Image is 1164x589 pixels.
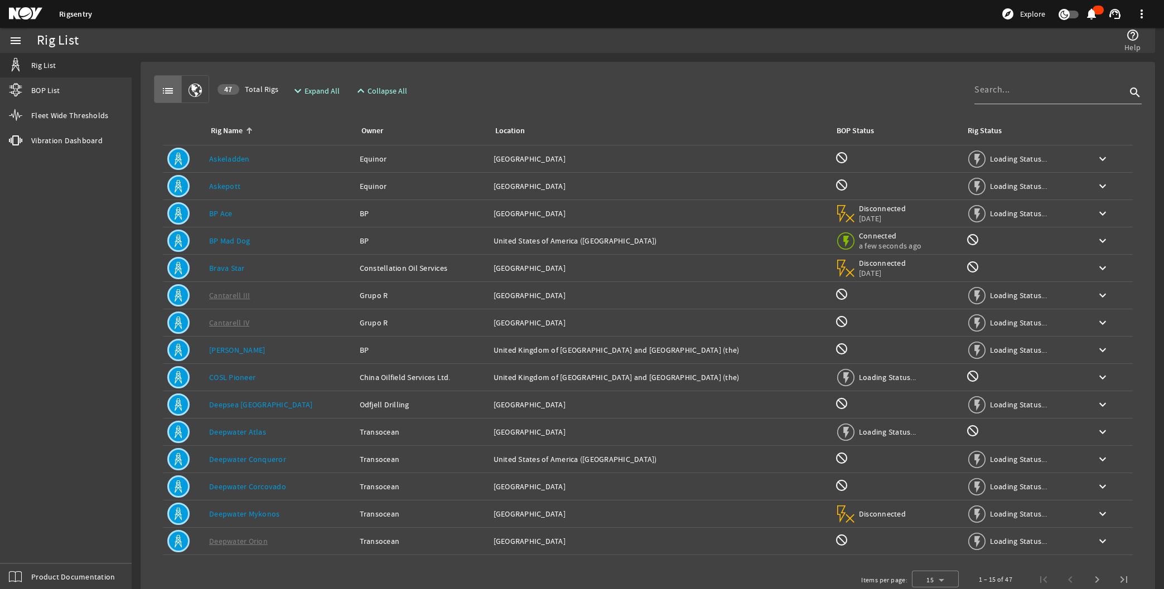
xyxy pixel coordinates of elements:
mat-icon: keyboard_arrow_down [1096,452,1109,466]
i: search [1128,86,1142,99]
div: Transocean [360,426,485,437]
div: Grupo R [360,290,485,301]
span: Help [1124,42,1141,53]
span: Loading Status... [990,290,1047,300]
span: Fleet Wide Thresholds [31,110,108,121]
mat-icon: keyboard_arrow_down [1096,534,1109,548]
div: BP [360,208,485,219]
div: [GEOGRAPHIC_DATA] [494,181,826,192]
mat-icon: BOP Monitoring not available for this rig [835,288,848,301]
a: Deepsea [GEOGRAPHIC_DATA] [209,400,312,410]
div: Equinor [360,181,485,192]
input: Search... [974,83,1126,96]
span: Loading Status... [990,154,1047,164]
div: Equinor [360,153,485,164]
span: Disconnected [859,509,906,519]
span: Disconnected [859,203,906,213]
span: Loading Status... [859,372,916,382]
span: Loading Status... [990,509,1047,519]
div: Rig Status [968,125,1002,137]
div: United States of America ([GEOGRAPHIC_DATA]) [494,454,826,465]
div: Transocean [360,481,485,492]
div: Rig List [37,35,79,46]
span: Rig List [31,60,56,71]
a: Deepwater Orion [209,536,268,546]
div: Odfjell Drilling [360,399,485,410]
mat-icon: BOP Monitoring not available for this rig [835,342,848,356]
div: Items per page: [861,575,907,586]
div: [GEOGRAPHIC_DATA] [494,536,826,547]
mat-icon: keyboard_arrow_down [1096,261,1109,275]
mat-icon: keyboard_arrow_down [1096,316,1109,329]
span: Loading Status... [990,345,1047,355]
mat-icon: notifications [1085,7,1098,21]
a: Deepwater Mykonos [209,509,279,519]
mat-icon: keyboard_arrow_down [1096,234,1109,247]
span: Vibration Dashboard [31,135,103,146]
span: [DATE] [859,213,906,223]
div: [GEOGRAPHIC_DATA] [494,290,826,301]
div: United Kingdom of [GEOGRAPHIC_DATA] and [GEOGRAPHIC_DATA] (the) [494,344,826,356]
mat-icon: keyboard_arrow_down [1096,343,1109,357]
span: Loading Status... [859,427,916,437]
span: Total Rigs [218,84,278,95]
div: [GEOGRAPHIC_DATA] [494,508,826,519]
div: [GEOGRAPHIC_DATA] [494,208,826,219]
div: [GEOGRAPHIC_DATA] [494,262,826,274]
span: Disconnected [859,258,906,268]
button: Explore [997,5,1050,23]
div: [GEOGRAPHIC_DATA] [494,426,826,437]
a: Brava Star [209,263,245,273]
a: Askepott [209,181,240,191]
div: Transocean [360,536,485,547]
mat-icon: vibration [9,134,22,147]
div: China Oilfield Services Ltd. [360,372,485,383]
div: Rig Name [211,125,243,137]
mat-icon: keyboard_arrow_down [1096,179,1109,193]
span: Loading Status... [990,181,1047,191]
span: Expand All [305,85,340,96]
mat-icon: Rig Monitoring not available for this rig [966,424,979,437]
mat-icon: BOP Monitoring not available for this rig [835,151,848,164]
mat-icon: keyboard_arrow_down [1096,371,1109,384]
div: [GEOGRAPHIC_DATA] [494,153,826,164]
mat-icon: expand_more [291,84,300,98]
div: Owner [360,125,480,137]
button: Collapse All [350,81,412,101]
mat-icon: BOP Monitoring not available for this rig [835,397,848,410]
button: more_vert [1128,1,1155,27]
span: Loading Status... [990,454,1047,464]
span: Loading Status... [990,208,1047,218]
a: Deepwater Conqueror [209,454,286,464]
div: Location [495,125,525,137]
a: Askeladden [209,154,250,164]
span: [DATE] [859,268,906,278]
a: BP Mad Dog [209,236,250,246]
div: Transocean [360,508,485,519]
a: [PERSON_NAME] [209,345,265,355]
div: BP [360,235,485,246]
mat-icon: help_outline [1126,28,1139,42]
span: Loading Status... [990,481,1047,491]
mat-icon: Rig Monitoring not available for this rig [966,260,979,274]
mat-icon: list [161,84,175,98]
mat-icon: explore [1001,7,1015,21]
mat-icon: keyboard_arrow_down [1096,507,1109,520]
div: [GEOGRAPHIC_DATA] [494,317,826,328]
div: 1 – 15 of 47 [979,574,1012,585]
div: BP [360,344,485,356]
button: Expand All [287,81,344,101]
mat-icon: BOP Monitoring not available for this rig [835,178,848,192]
div: Grupo R [360,317,485,328]
mat-icon: expand_less [354,84,363,98]
mat-icon: BOP Monitoring not available for this rig [835,315,848,328]
a: BP Ace [209,208,233,218]
mat-icon: keyboard_arrow_down [1096,425,1109,439]
mat-icon: keyboard_arrow_down [1096,152,1109,165]
div: Rig Name [209,125,346,137]
mat-icon: keyboard_arrow_down [1096,289,1109,302]
div: Location [494,125,822,137]
mat-icon: keyboard_arrow_down [1096,480,1109,493]
mat-icon: BOP Monitoring not available for this rig [835,451,848,465]
span: Loading Status... [990,400,1047,410]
